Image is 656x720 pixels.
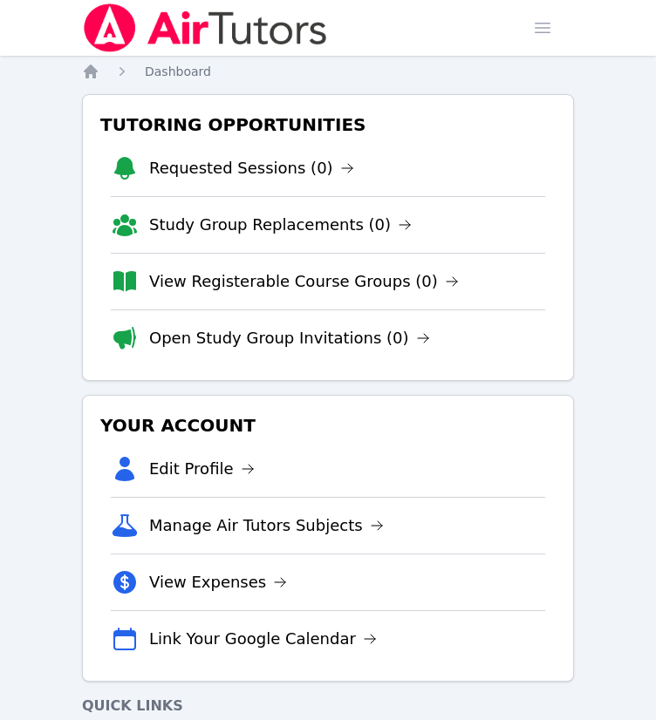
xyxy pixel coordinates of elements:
a: View Registerable Course Groups (0) [149,269,459,294]
a: Open Study Group Invitations (0) [149,326,430,350]
a: Edit Profile [149,457,255,481]
a: View Expenses [149,570,287,594]
a: Dashboard [145,63,211,80]
a: Manage Air Tutors Subjects [149,513,384,538]
nav: Breadcrumb [82,63,574,80]
img: Air Tutors [82,3,329,52]
a: Requested Sessions (0) [149,156,354,180]
a: Link Your Google Calendar [149,627,377,651]
span: Dashboard [145,65,211,78]
h4: Quick Links [82,696,574,717]
h3: Your Account [97,410,559,441]
a: Study Group Replacements (0) [149,213,412,237]
h3: Tutoring Opportunities [97,109,559,140]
